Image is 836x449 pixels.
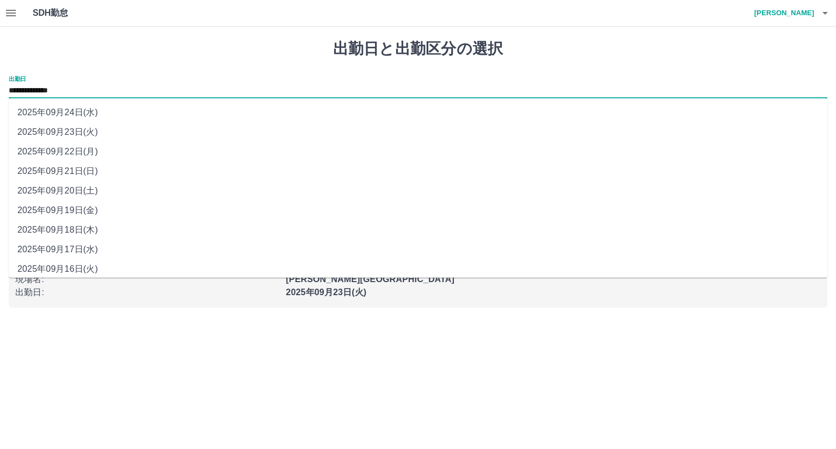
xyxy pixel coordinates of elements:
li: 2025年09月21日(日) [9,161,827,181]
label: 出勤日 [9,74,26,83]
li: 2025年09月16日(火) [9,259,827,279]
li: 2025年09月19日(金) [9,201,827,220]
h1: 出勤日と出勤区分の選択 [9,40,827,58]
b: 2025年09月23日(火) [286,288,366,297]
li: 2025年09月24日(水) [9,103,827,122]
li: 2025年09月22日(月) [9,142,827,161]
li: 2025年09月18日(木) [9,220,827,240]
li: 2025年09月23日(火) [9,122,827,142]
li: 2025年09月17日(水) [9,240,827,259]
p: 出勤日 : [15,286,279,299]
li: 2025年09月20日(土) [9,181,827,201]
